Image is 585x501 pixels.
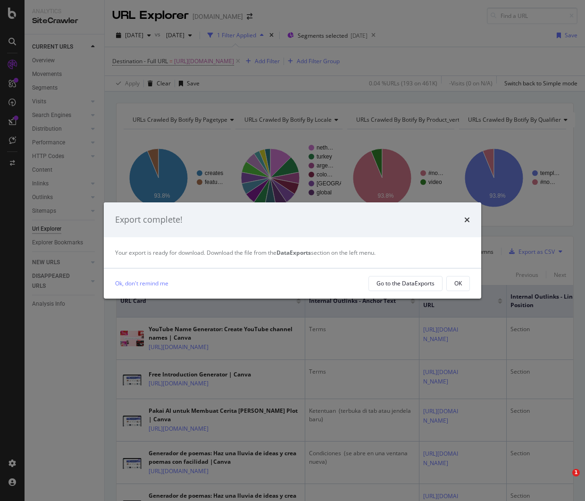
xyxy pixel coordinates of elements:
[368,276,443,291] button: Go to the DataExports
[376,279,435,287] div: Go to the DataExports
[115,249,470,257] div: Your export is ready for download. Download the file from the
[276,249,376,257] span: section on the left menu.
[454,279,462,287] div: OK
[276,249,311,257] strong: DataExports
[553,469,576,492] iframe: Intercom live chat
[115,214,183,226] div: Export complete!
[572,469,580,476] span: 1
[115,278,168,288] a: Ok, don't remind me
[464,214,470,226] div: times
[104,202,481,299] div: modal
[446,276,470,291] button: OK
